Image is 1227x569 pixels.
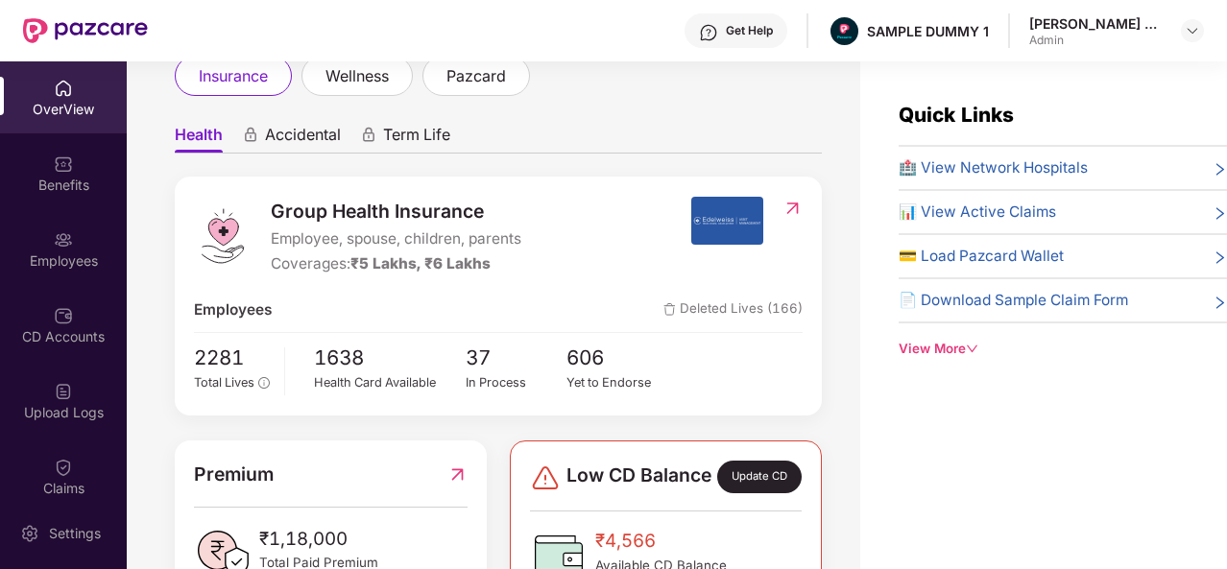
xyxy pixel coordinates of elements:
img: RedirectIcon [782,199,803,218]
img: Pazcare_Alternative_logo-01-01.png [830,17,858,45]
div: animation [360,127,377,144]
div: In Process [466,373,567,392]
span: right [1213,204,1227,224]
img: svg+xml;base64,PHN2ZyBpZD0iQ0RfQWNjb3VudHMiIGRhdGEtbmFtZT0iQ0QgQWNjb3VudHMiIHhtbG5zPSJodHRwOi8vd3... [54,306,73,325]
span: Premium [194,460,274,488]
div: Health Card Available [314,373,466,392]
img: svg+xml;base64,PHN2ZyBpZD0iU2V0dGluZy0yMHgyMCIgeG1sbnM9Imh0dHA6Ly93d3cudzMub3JnLzIwMDAvc3ZnIiB3aW... [20,524,39,543]
span: Low CD Balance [566,461,711,493]
span: Employee, spouse, children, parents [271,227,521,250]
span: Term Life [383,125,450,153]
span: ₹4,566 [595,527,727,556]
img: svg+xml;base64,PHN2ZyBpZD0iRGFuZ2VyLTMyeDMyIiB4bWxucz0iaHR0cDovL3d3dy53My5vcmcvMjAwMC9zdmciIHdpZH... [530,462,561,493]
span: 📄 Download Sample Claim Form [899,289,1128,312]
span: insurance [199,64,268,88]
span: info-circle [258,377,269,388]
span: 37 [466,343,567,374]
span: 1638 [314,343,466,374]
span: Deleted Lives (166) [663,298,803,321]
span: down [966,343,978,355]
span: Total Lives [194,375,254,390]
span: right [1213,249,1227,268]
img: svg+xml;base64,PHN2ZyBpZD0iRHJvcGRvd24tMzJ4MzIiIHhtbG5zPSJodHRwOi8vd3d3LnczLm9yZy8yMDAwL3N2ZyIgd2... [1185,23,1200,38]
span: 🏥 View Network Hospitals [899,156,1088,179]
span: 💳 Load Pazcard Wallet [899,245,1064,268]
img: svg+xml;base64,PHN2ZyBpZD0iQmVuZWZpdHMiIHhtbG5zPSJodHRwOi8vd3d3LnczLm9yZy8yMDAwL3N2ZyIgd2lkdGg9Ij... [54,154,73,174]
img: New Pazcare Logo [23,18,148,43]
span: pazcard [446,64,506,88]
img: deleteIcon [663,303,676,316]
img: logo [194,207,252,265]
span: Quick Links [899,103,1014,127]
div: View More [899,339,1227,359]
div: Yet to Endorse [566,373,668,392]
span: Group Health Insurance [271,197,521,225]
div: Update CD [717,461,802,493]
span: 📊 View Active Claims [899,201,1056,224]
img: svg+xml;base64,PHN2ZyBpZD0iRW1wbG95ZWVzIiB4bWxucz0iaHR0cDovL3d3dy53My5vcmcvMjAwMC9zdmciIHdpZHRoPS... [54,230,73,249]
span: wellness [325,64,389,88]
img: svg+xml;base64,PHN2ZyBpZD0iSG9tZSIgeG1sbnM9Imh0dHA6Ly93d3cudzMub3JnLzIwMDAvc3ZnIiB3aWR0aD0iMjAiIG... [54,79,73,98]
span: ₹5 Lakhs, ₹6 Lakhs [350,254,491,273]
div: animation [242,127,259,144]
div: SAMPLE DUMMY 1 [867,22,989,40]
span: Employees [194,298,272,321]
img: insurerIcon [691,197,763,245]
span: 2281 [194,343,270,374]
div: [PERSON_NAME] K S [1029,14,1164,33]
div: Settings [43,524,107,543]
span: Accidental [265,125,341,153]
img: svg+xml;base64,PHN2ZyBpZD0iVXBsb2FkX0xvZ3MiIGRhdGEtbmFtZT0iVXBsb2FkIExvZ3MiIHhtbG5zPSJodHRwOi8vd3... [54,382,73,401]
img: svg+xml;base64,PHN2ZyBpZD0iSGVscC0zMngzMiIgeG1sbnM9Imh0dHA6Ly93d3cudzMub3JnLzIwMDAvc3ZnIiB3aWR0aD... [699,23,718,42]
img: RedirectIcon [447,460,468,488]
div: Get Help [726,23,773,38]
span: right [1213,293,1227,312]
span: ₹1,18,000 [259,525,378,554]
span: 606 [566,343,668,374]
span: right [1213,160,1227,179]
span: Health [175,125,223,153]
div: Coverages: [271,252,521,275]
div: Admin [1029,33,1164,48]
img: svg+xml;base64,PHN2ZyBpZD0iQ2xhaW0iIHhtbG5zPSJodHRwOi8vd3d3LnczLm9yZy8yMDAwL3N2ZyIgd2lkdGg9IjIwIi... [54,458,73,477]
